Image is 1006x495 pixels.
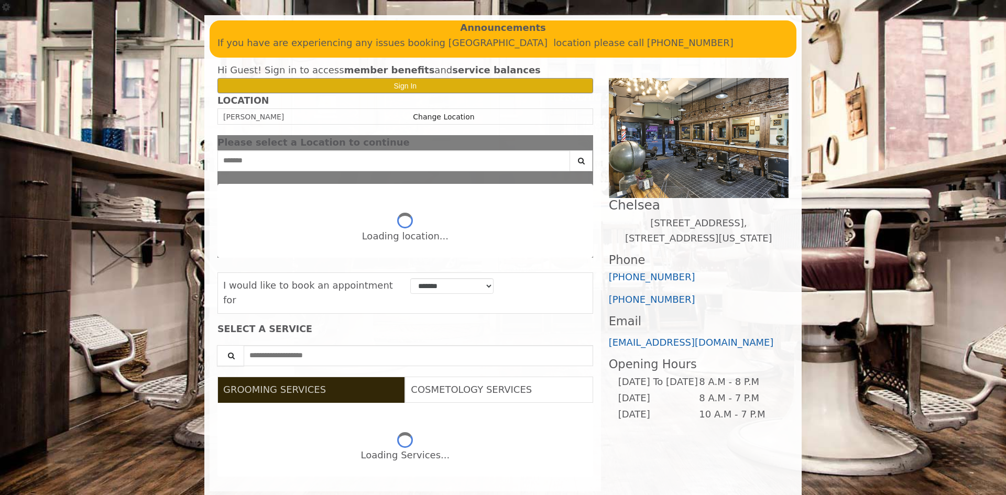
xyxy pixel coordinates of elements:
[360,448,450,463] div: Loading Services...
[217,403,593,477] div: Grooming services
[344,64,435,75] b: member benefits
[217,150,570,171] input: Search Center
[362,229,449,244] div: Loading location...
[460,20,546,36] b: Announcements
[618,390,698,406] td: [DATE]
[575,157,587,164] i: Search button
[223,113,284,121] span: [PERSON_NAME]
[618,406,698,423] td: [DATE]
[411,384,532,395] span: COSMETOLOGY SERVICES
[217,36,789,51] p: If you have are experiencing any issues booking [GEOGRAPHIC_DATA] location please call [PHONE_NUM...
[609,358,789,371] h3: Opening Hours
[618,374,698,390] td: [DATE] To [DATE]
[609,315,789,328] h3: Email
[217,78,593,93] button: Sign In
[217,324,593,334] div: SELECT A SERVICE
[217,137,410,148] span: Please select a Location to continue
[452,64,541,75] b: service balances
[698,390,780,406] td: 8 A.M - 7 P.M
[609,216,789,246] p: [STREET_ADDRESS],[STREET_ADDRESS][US_STATE]
[217,63,593,78] div: Hi Guest! Sign in to access and
[609,198,789,212] h2: Chelsea
[223,384,326,395] span: GROOMING SERVICES
[223,280,393,306] span: I would like to book an appointment for
[217,150,593,177] div: Center Select
[609,294,695,305] a: [PHONE_NUMBER]
[609,337,774,348] a: [EMAIL_ADDRESS][DOMAIN_NAME]
[217,95,269,106] b: LOCATION
[413,113,474,121] a: Change Location
[609,271,695,282] a: [PHONE_NUMBER]
[217,345,244,366] button: Service Search
[698,374,780,390] td: 8 A.M - 8 P.M
[698,406,780,423] td: 10 A.M - 7 P.M
[577,139,593,146] button: close dialog
[609,254,789,267] h3: Phone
